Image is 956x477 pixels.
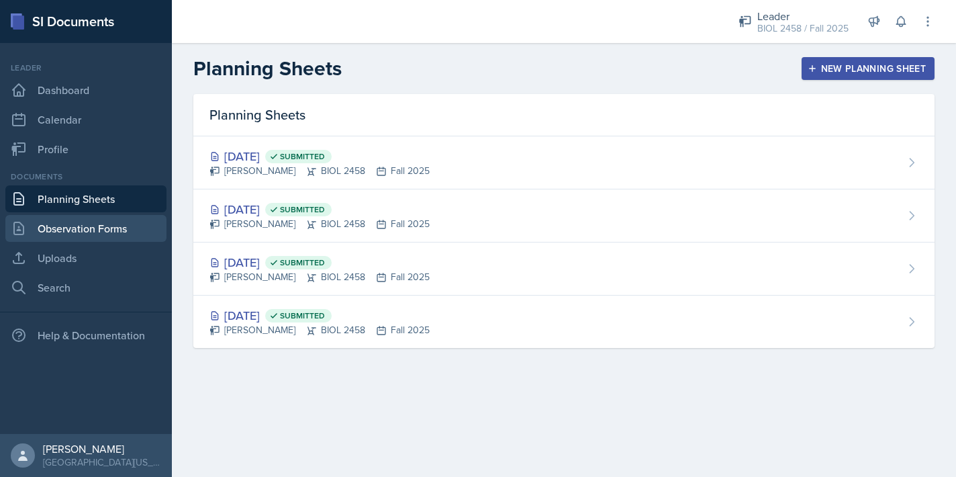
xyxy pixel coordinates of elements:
span: Submitted [280,204,325,215]
div: [PERSON_NAME] BIOL 2458 Fall 2025 [209,217,430,231]
div: [DATE] [209,253,430,271]
div: Leader [757,8,849,24]
div: [GEOGRAPHIC_DATA][US_STATE] [43,456,161,469]
div: Leader [5,62,166,74]
div: New Planning Sheet [810,63,926,74]
a: [DATE] Submitted [PERSON_NAME]BIOL 2458Fall 2025 [193,136,935,189]
a: Calendar [5,106,166,133]
div: [DATE] [209,200,430,218]
div: [PERSON_NAME] BIOL 2458 Fall 2025 [209,164,430,178]
a: Uploads [5,245,166,271]
span: Submitted [280,310,325,321]
div: Documents [5,171,166,183]
span: Submitted [280,257,325,268]
a: [DATE] Submitted [PERSON_NAME]BIOL 2458Fall 2025 [193,296,935,348]
a: [DATE] Submitted [PERSON_NAME]BIOL 2458Fall 2025 [193,243,935,296]
a: Observation Forms [5,215,166,242]
h2: Planning Sheets [193,56,342,81]
div: BIOL 2458 / Fall 2025 [757,21,849,36]
div: [PERSON_NAME] BIOL 2458 Fall 2025 [209,270,430,284]
span: Submitted [280,151,325,162]
div: [DATE] [209,306,430,324]
div: Planning Sheets [193,94,935,136]
a: [DATE] Submitted [PERSON_NAME]BIOL 2458Fall 2025 [193,189,935,243]
a: Planning Sheets [5,185,166,212]
a: Profile [5,136,166,163]
div: [PERSON_NAME] BIOL 2458 Fall 2025 [209,323,430,337]
div: Help & Documentation [5,322,166,349]
div: [DATE] [209,147,430,165]
a: Search [5,274,166,301]
div: [PERSON_NAME] [43,442,161,456]
button: New Planning Sheet [802,57,935,80]
a: Dashboard [5,77,166,103]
